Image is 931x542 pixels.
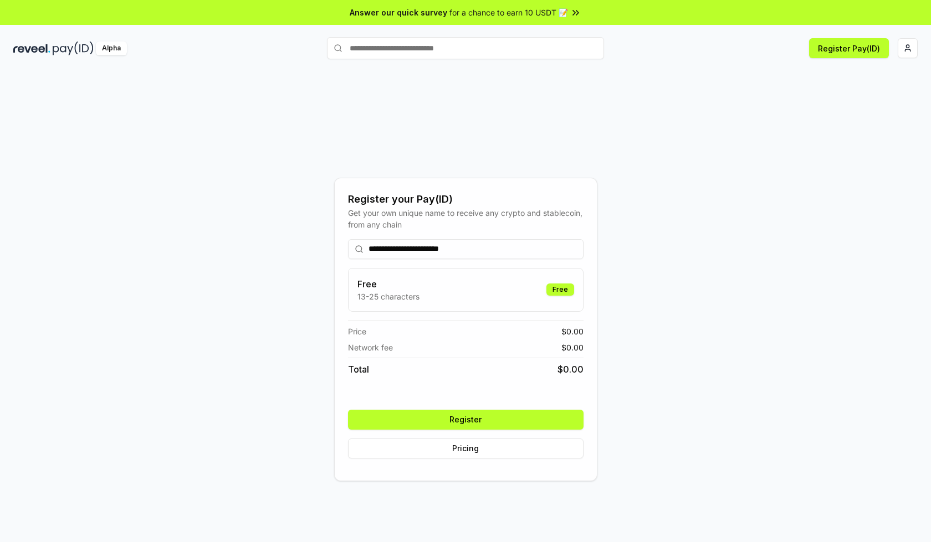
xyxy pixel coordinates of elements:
img: reveel_dark [13,42,50,55]
span: for a chance to earn 10 USDT 📝 [449,7,568,18]
p: 13-25 characters [357,291,420,302]
div: Get your own unique name to receive any crypto and stablecoin, from any chain [348,207,584,230]
span: Answer our quick survey [350,7,447,18]
div: Alpha [96,42,127,55]
div: Free [546,283,574,296]
button: Pricing [348,438,584,458]
img: pay_id [53,42,94,55]
span: Total [348,363,369,376]
span: $ 0.00 [561,342,584,353]
span: Price [348,326,366,337]
span: Network fee [348,342,393,353]
button: Register [348,410,584,430]
span: $ 0.00 [557,363,584,376]
span: $ 0.00 [561,326,584,337]
h3: Free [357,277,420,291]
div: Register your Pay(ID) [348,192,584,207]
button: Register Pay(ID) [809,38,889,58]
